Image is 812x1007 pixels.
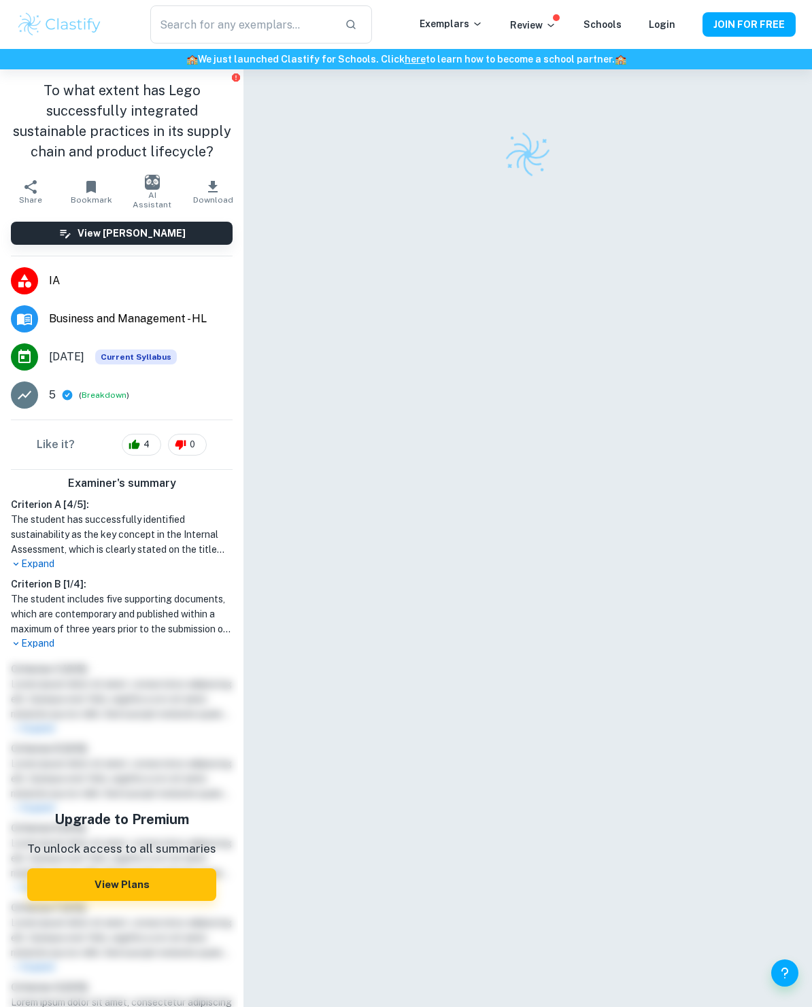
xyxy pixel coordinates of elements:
[37,437,75,453] h6: Like it?
[11,636,233,651] p: Expand
[649,19,675,30] a: Login
[49,387,56,403] p: 5
[95,349,177,364] div: This exemplar is based on the current syllabus. Feel free to refer to it for inspiration/ideas wh...
[11,592,233,636] h1: The student includes five supporting documents, which are contemporary and published within a max...
[193,195,233,205] span: Download
[183,173,244,211] button: Download
[71,195,112,205] span: Bookmark
[136,438,157,451] span: 4
[615,54,626,65] span: 🏫
[502,129,554,180] img: Clastify logo
[420,16,483,31] p: Exemplars
[11,512,233,557] h1: The student has successfully identified sustainability as the key concept in the Internal Assessm...
[49,311,233,327] span: Business and Management - HL
[49,349,84,365] span: [DATE]
[11,80,233,162] h1: To what extent has Lego successfully integrated sustainable practices in its supply chain and pro...
[771,959,798,987] button: Help and Feedback
[27,868,216,901] button: View Plans
[27,809,216,830] h5: Upgrade to Premium
[186,54,198,65] span: 🏫
[49,273,233,289] span: IA
[122,434,161,456] div: 4
[11,497,233,512] h6: Criterion A [ 4 / 5 ]:
[95,349,177,364] span: Current Syllabus
[583,19,622,30] a: Schools
[145,175,160,190] img: AI Assistant
[16,11,103,38] img: Clastify logo
[5,475,238,492] h6: Examiner's summary
[61,173,122,211] button: Bookmark
[11,577,233,592] h6: Criterion B [ 1 / 4 ]:
[231,72,241,82] button: Report issue
[510,18,556,33] p: Review
[27,840,216,858] p: To unlock access to all summaries
[703,12,796,37] button: JOIN FOR FREE
[405,54,426,65] a: here
[78,226,186,241] h6: View [PERSON_NAME]
[122,173,183,211] button: AI Assistant
[168,434,207,456] div: 0
[11,557,233,571] p: Expand
[3,52,809,67] h6: We just launched Clastify for Schools. Click to learn how to become a school partner.
[182,438,203,451] span: 0
[150,5,334,44] input: Search for any exemplars...
[19,195,42,205] span: Share
[130,190,175,209] span: AI Assistant
[82,389,126,401] button: Breakdown
[11,222,233,245] button: View [PERSON_NAME]
[79,389,129,402] span: ( )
